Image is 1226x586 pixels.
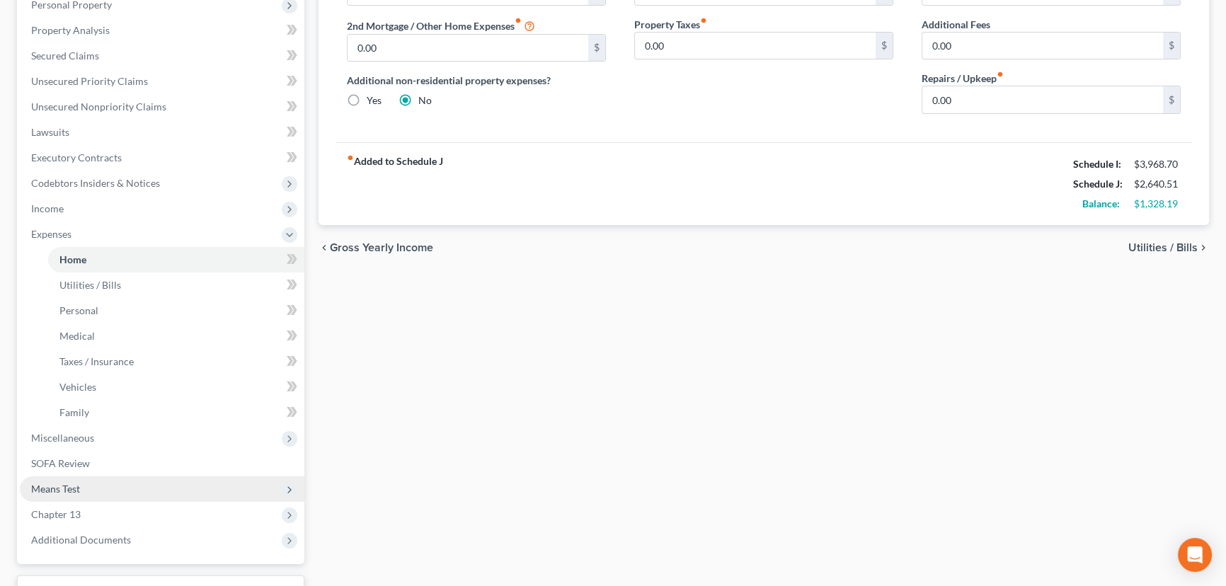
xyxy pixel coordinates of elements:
span: Unsecured Nonpriority Claims [31,100,166,113]
a: Taxes / Insurance [48,349,304,374]
div: $ [588,35,605,62]
input: -- [348,35,588,62]
span: Property Analysis [31,24,110,36]
strong: Schedule J: [1073,178,1123,190]
span: Means Test [31,483,80,495]
span: Family [59,406,89,418]
label: Yes [367,93,382,108]
strong: Balance: [1082,197,1120,209]
label: Property Taxes [634,17,707,32]
span: Medical [59,330,95,342]
button: chevron_left Gross Yearly Income [319,242,433,253]
div: $ [876,33,893,59]
span: Additional Documents [31,534,131,546]
a: Secured Claims [20,43,304,69]
i: fiber_manual_record [997,71,1004,78]
input: -- [635,33,876,59]
a: Family [48,400,304,425]
a: Medical [48,323,304,349]
span: SOFA Review [31,457,90,469]
a: Executory Contracts [20,145,304,171]
label: 2nd Mortgage / Other Home Expenses [347,17,535,34]
input: -- [922,86,1163,113]
div: $ [1163,33,1180,59]
span: Secured Claims [31,50,99,62]
a: Vehicles [48,374,304,400]
a: Lawsuits [20,120,304,145]
input: -- [922,33,1163,59]
label: Additional Fees [922,17,990,32]
strong: Added to Schedule J [347,154,443,214]
span: Codebtors Insiders & Notices [31,177,160,189]
a: Unsecured Nonpriority Claims [20,94,304,120]
a: Utilities / Bills [48,272,304,298]
label: No [418,93,432,108]
span: Lawsuits [31,126,69,138]
span: Chapter 13 [31,508,81,520]
i: chevron_left [319,242,330,253]
span: Utilities / Bills [1128,242,1198,253]
span: Taxes / Insurance [59,355,134,367]
a: Property Analysis [20,18,304,43]
span: Utilities / Bills [59,279,121,291]
button: Utilities / Bills chevron_right [1128,242,1209,253]
i: fiber_manual_record [515,17,522,24]
span: Personal [59,304,98,316]
a: SOFA Review [20,451,304,476]
span: Vehicles [59,381,96,393]
i: fiber_manual_record [347,154,354,161]
div: $2,640.51 [1134,177,1181,191]
a: Unsecured Priority Claims [20,69,304,94]
div: $3,968.70 [1134,157,1181,171]
i: chevron_right [1198,242,1209,253]
label: Repairs / Upkeep [922,71,1004,86]
a: Home [48,247,304,272]
div: $ [1163,86,1180,113]
a: Personal [48,298,304,323]
div: Open Intercom Messenger [1178,538,1212,572]
span: Expenses [31,228,71,240]
span: Unsecured Priority Claims [31,75,148,87]
span: Income [31,202,64,214]
span: Miscellaneous [31,432,94,444]
span: Executory Contracts [31,151,122,163]
label: Additional non-residential property expenses? [347,73,606,88]
span: Home [59,253,86,265]
i: fiber_manual_record [700,17,707,24]
strong: Schedule I: [1073,158,1121,170]
div: $1,328.19 [1134,197,1181,211]
span: Gross Yearly Income [330,242,433,253]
